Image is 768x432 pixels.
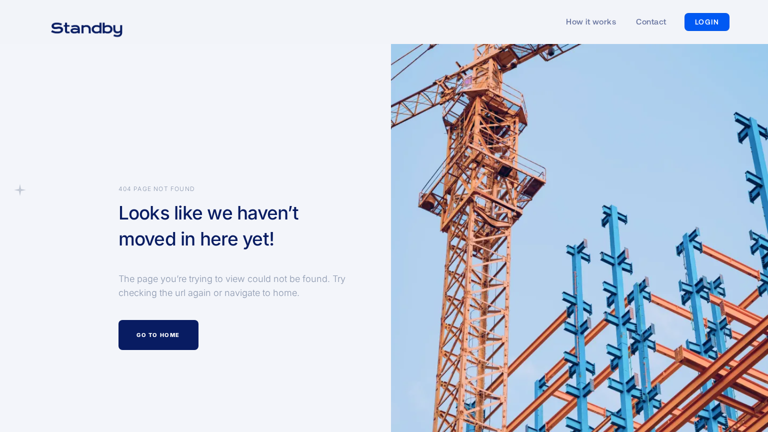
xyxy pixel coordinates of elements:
div: 404 page not found [118,184,195,194]
a: Go to home [118,320,198,350]
p: The page you’re trying to view could not be found. Try checking the url again or navigate to home. [118,272,350,300]
a: home [38,16,135,28]
a: LOGIN [684,13,730,31]
h2: Looks like we haven’t moved in here yet! [118,200,350,252]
